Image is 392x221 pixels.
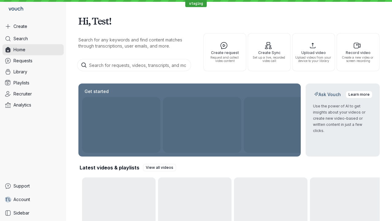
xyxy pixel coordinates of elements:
h1: Hi, Test! [78,12,380,29]
a: Support [2,180,64,192]
span: Upload videos from your device to your library [295,56,332,63]
button: Create requestRequest and collect video content [203,33,246,71]
a: Learn more [346,91,372,98]
a: Analytics [2,99,64,110]
a: Library [2,66,64,77]
span: Home [13,47,25,53]
button: Record videoCreate a new video or screen recording [337,33,379,71]
a: Sidebar [2,207,64,219]
span: Library [13,69,27,75]
span: Upload video [295,51,332,55]
span: Requests [13,58,32,64]
span: Request and collect video content [206,56,243,63]
span: View all videos [146,165,173,171]
a: Go to homepage [2,2,26,16]
input: Search for requests, videos, transcripts, and more... [77,59,191,71]
button: Create SyncSet up a live, recorded video call [248,33,291,71]
button: Create [2,21,64,32]
span: Account [13,196,30,203]
span: Create [13,23,27,29]
h2: Ask Vouch [313,91,342,98]
span: Analytics [13,102,31,108]
span: Create Sync [251,51,288,55]
button: Upload videoUpload videos from your device to your library [292,33,335,71]
span: Support [13,183,30,189]
a: Search [2,33,64,44]
span: Create request [206,51,243,55]
a: TUAccount [2,194,64,205]
a: Recruiter [2,88,64,99]
span: Set up a live, recorded video call [251,56,288,63]
span: U [8,196,12,203]
span: Sidebar [13,210,29,216]
p: Use the power of AI to get insights about your videos or create new video-based or written conten... [313,103,372,134]
a: Playlists [2,77,64,88]
a: Requests [2,55,64,66]
span: Create a new video or screen recording [339,56,377,63]
span: Record video [339,51,377,55]
a: View all videos [143,164,176,171]
h2: Latest videos & playlists [80,164,139,171]
span: Recruiter [13,91,32,97]
span: Playlists [13,80,29,86]
span: Learn more [349,91,370,98]
h2: Get started [83,88,110,95]
p: Search for any keywords and find content matches through transcriptions, user emails, and more. [78,37,192,49]
a: Home [2,44,64,55]
span: T [5,196,8,203]
span: Search [13,36,28,42]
